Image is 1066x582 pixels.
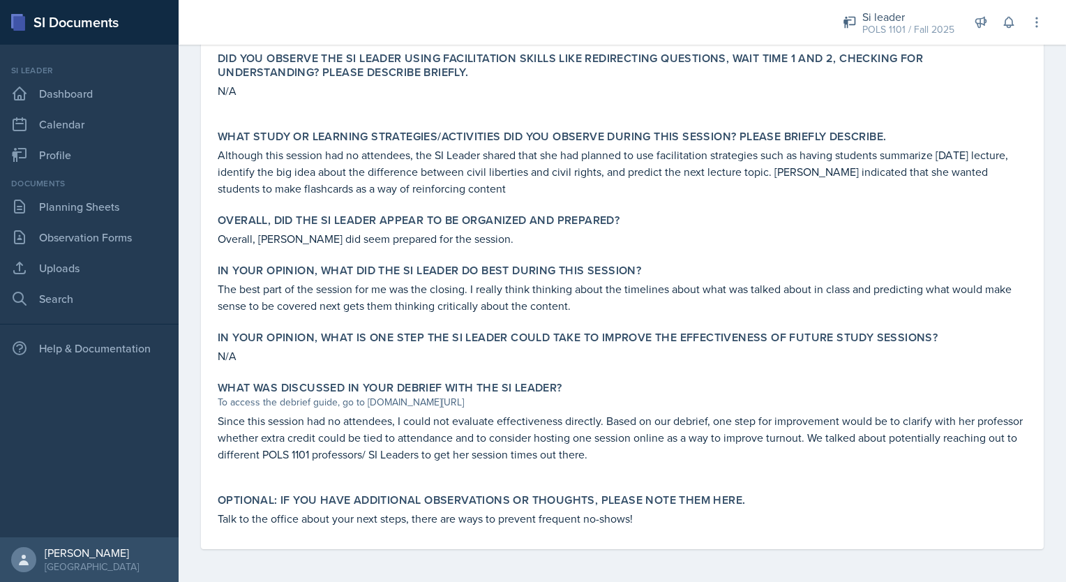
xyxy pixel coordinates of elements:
[218,214,620,227] label: Overall, did the SI Leader appear to be organized and prepared?
[218,493,745,507] label: Optional: If you have additional observations or thoughts, please note them here.
[6,80,173,107] a: Dashboard
[218,331,938,345] label: In your opinion, what is ONE step the SI Leader could take to improve the effectiveness of future...
[218,510,1027,527] p: Talk to the office about your next steps, there are ways to prevent frequent no-shows!
[218,147,1027,197] p: Although this session had no attendees, the SI Leader shared that she had planned to use facilita...
[218,82,1027,99] p: N/A
[45,560,139,574] div: [GEOGRAPHIC_DATA]
[218,381,562,395] label: What was discussed in your debrief with the SI Leader?
[6,141,173,169] a: Profile
[218,412,1027,463] p: Since this session had no attendees, I could not evaluate effectiveness directly. Based on our de...
[6,64,173,77] div: Si leader
[6,223,173,251] a: Observation Forms
[6,334,173,362] div: Help & Documentation
[218,395,1027,410] div: To access the debrief guide, go to [DOMAIN_NAME][URL]
[218,130,886,144] label: What study or learning strategies/activities did you observe during this session? Please briefly ...
[218,264,641,278] label: In your opinion, what did the SI Leader do BEST during this session?
[218,348,1027,364] p: N/A
[6,193,173,221] a: Planning Sheets
[218,230,1027,247] p: Overall, [PERSON_NAME] did seem prepared for the session.
[862,22,954,37] div: POLS 1101 / Fall 2025
[45,546,139,560] div: [PERSON_NAME]
[218,52,1027,80] label: Did you observe the SI Leader using facilitation skills like redirecting questions, wait time 1 a...
[6,254,173,282] a: Uploads
[6,177,173,190] div: Documents
[862,8,954,25] div: Si leader
[6,285,173,313] a: Search
[6,110,173,138] a: Calendar
[218,281,1027,314] p: The best part of the session for me was the closing. I really think thinking about the timelines ...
